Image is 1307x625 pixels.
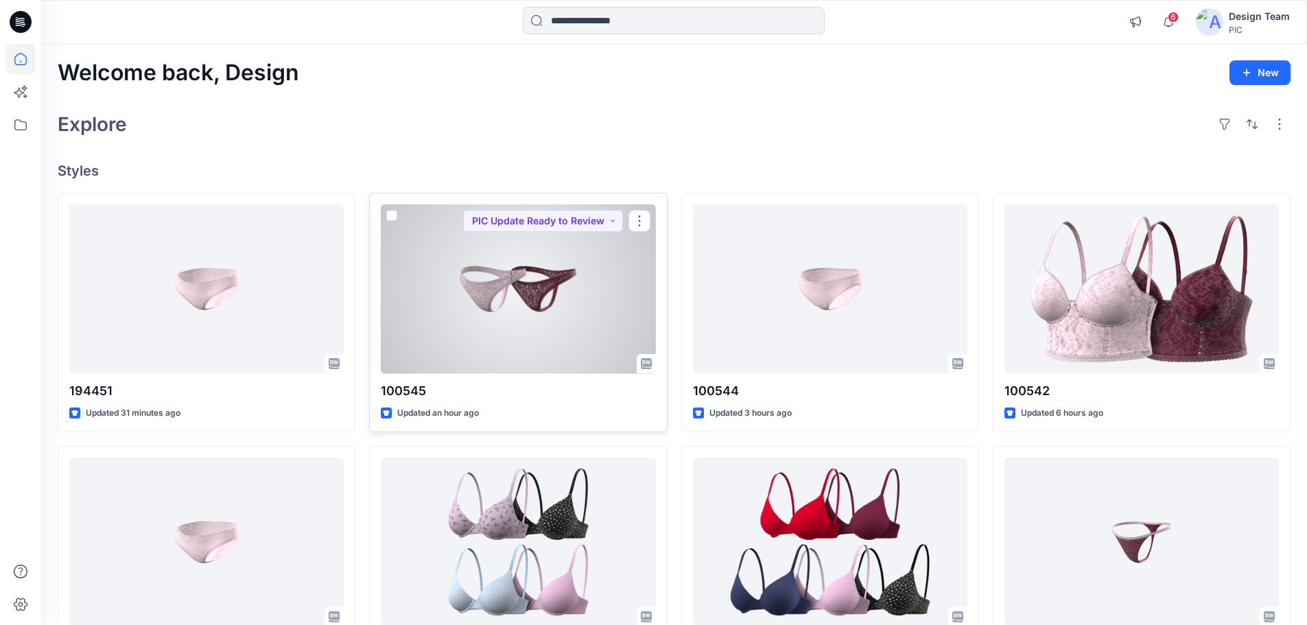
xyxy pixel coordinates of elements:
[58,163,1291,179] h4: Styles
[397,406,479,421] p: Updated an hour ago
[1196,8,1223,36] img: avatar
[58,113,127,135] h2: Explore
[69,204,344,374] a: 194451
[1229,25,1290,35] div: PIC
[693,381,967,401] p: 100544
[381,204,655,374] a: 100545
[381,381,655,401] p: 100545
[69,381,344,401] p: 194451
[1021,406,1103,421] p: Updated 6 hours ago
[709,406,792,421] p: Updated 3 hours ago
[1004,381,1279,401] p: 100542
[693,204,967,374] a: 100544
[86,406,180,421] p: Updated 31 minutes ago
[1229,8,1290,25] div: Design Team
[1229,60,1291,85] button: New
[58,60,299,86] h2: Welcome back, Design
[1168,12,1179,23] span: 6
[1004,204,1279,374] a: 100542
